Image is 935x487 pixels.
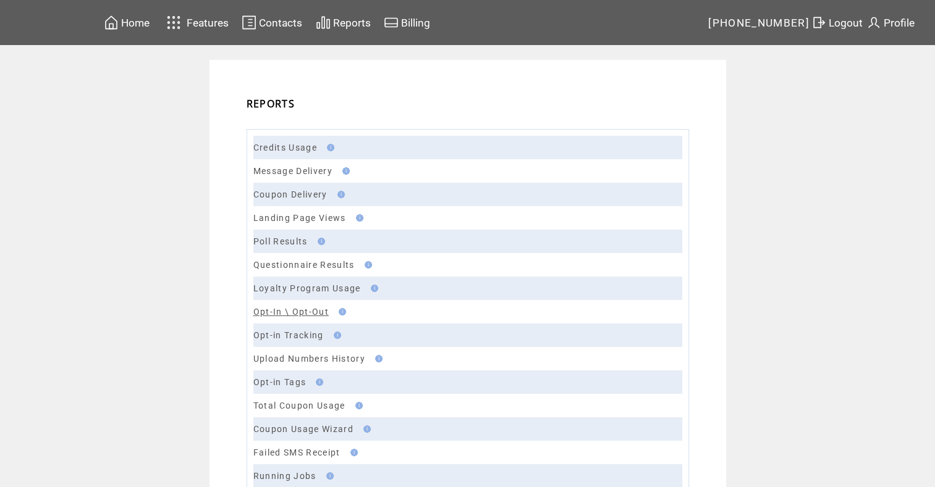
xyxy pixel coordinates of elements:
[253,424,353,434] a: Coupon Usage Wizard
[253,377,307,387] a: Opt-in Tags
[253,213,346,223] a: Landing Page Views
[810,13,865,32] a: Logout
[121,17,150,29] span: Home
[811,15,826,30] img: exit.svg
[339,167,350,175] img: help.gif
[253,447,341,457] a: Failed SMS Receipt
[253,401,345,410] a: Total Coupon Usage
[187,17,229,29] span: Features
[253,236,308,246] a: Poll Results
[253,354,365,364] a: Upload Numbers History
[367,285,378,292] img: help.gif
[384,15,399,30] img: creidtcard.svg
[253,260,355,270] a: Questionnaire Results
[330,331,341,339] img: help.gif
[333,17,371,29] span: Reports
[253,166,332,176] a: Message Delivery
[312,378,323,386] img: help.gif
[323,144,334,151] img: help.gif
[259,17,302,29] span: Contacts
[253,471,316,481] a: Running Jobs
[371,355,383,362] img: help.gif
[335,308,346,315] img: help.gif
[347,449,358,456] img: help.gif
[102,13,151,32] a: Home
[314,238,325,245] img: help.gif
[334,191,345,198] img: help.gif
[253,330,324,340] a: Opt-in Tracking
[865,13,916,32] a: Profile
[323,472,334,480] img: help.gif
[352,214,363,222] img: help.gif
[352,402,363,409] img: help.gif
[884,17,915,29] span: Profile
[242,15,256,30] img: contacts.svg
[253,189,328,199] a: Coupon Delivery
[314,13,373,32] a: Reports
[253,307,329,317] a: Opt-In \ Opt-Out
[240,13,304,32] a: Contacts
[382,13,432,32] a: Billing
[253,283,361,293] a: Loyalty Program Usage
[829,17,863,29] span: Logout
[866,15,881,30] img: profile.svg
[163,12,185,33] img: features.svg
[708,17,810,29] span: [PHONE_NUMBER]
[247,97,295,110] span: REPORTS
[253,143,317,152] a: Credits Usage
[161,10,231,35] a: Features
[316,15,331,30] img: chart.svg
[361,261,372,268] img: help.gif
[401,17,430,29] span: Billing
[104,15,119,30] img: home.svg
[360,425,371,433] img: help.gif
